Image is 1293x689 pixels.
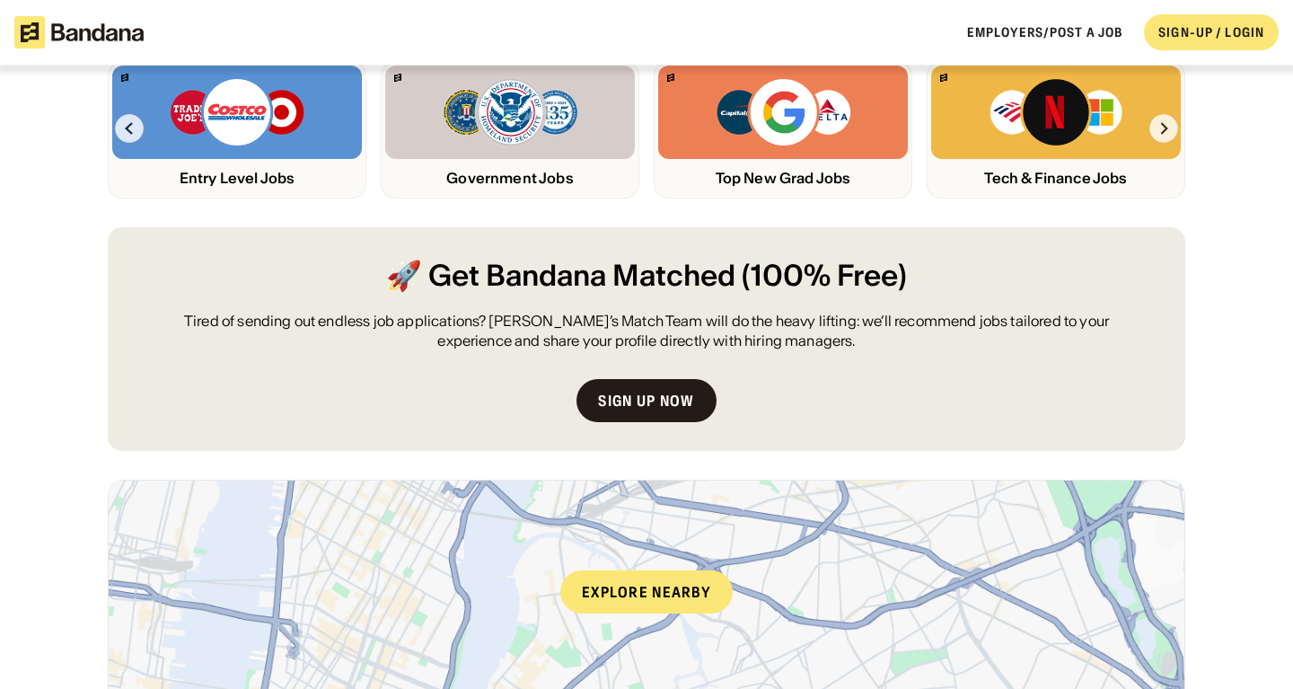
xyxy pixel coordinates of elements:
[1149,114,1178,143] img: Right Arrow
[560,570,733,614] div: Explore nearby
[121,74,128,82] img: Bandana logo
[940,74,947,82] img: Bandana logo
[667,74,674,82] img: Bandana logo
[658,170,908,187] div: Top New Grad Jobs
[381,61,639,199] a: Bandana logoFBI, DHS, MWRD logosGovernment Jobs
[989,76,1124,148] img: Bank of America, Netflix, Microsoft logos
[442,76,578,148] img: FBI, DHS, MWRD logos
[151,311,1142,351] div: Tired of sending out endless job applications? [PERSON_NAME]’s Match Team will do the heavy lifti...
[112,170,362,187] div: Entry Level Jobs
[654,61,912,199] a: Bandana logoCapital One, Google, Delta logosTop New Grad Jobs
[715,76,851,148] img: Capital One, Google, Delta logos
[1158,24,1264,40] div: SIGN-UP / LOGIN
[386,256,735,296] span: 🚀 Get Bandana Matched
[742,256,907,296] span: (100% Free)
[967,24,1122,40] a: Employers/Post a job
[385,170,635,187] div: Government Jobs
[931,170,1181,187] div: Tech & Finance Jobs
[14,16,144,49] img: Bandana logotype
[576,379,716,422] a: Sign up now
[108,61,366,199] a: Bandana logoTrader Joe’s, Costco, Target logosEntry Level Jobs
[169,76,305,148] img: Trader Joe’s, Costco, Target logos
[927,61,1185,199] a: Bandana logoBank of America, Netflix, Microsoft logosTech & Finance Jobs
[394,74,401,82] img: Bandana logo
[598,393,694,408] div: Sign up now
[115,114,144,143] img: Left Arrow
